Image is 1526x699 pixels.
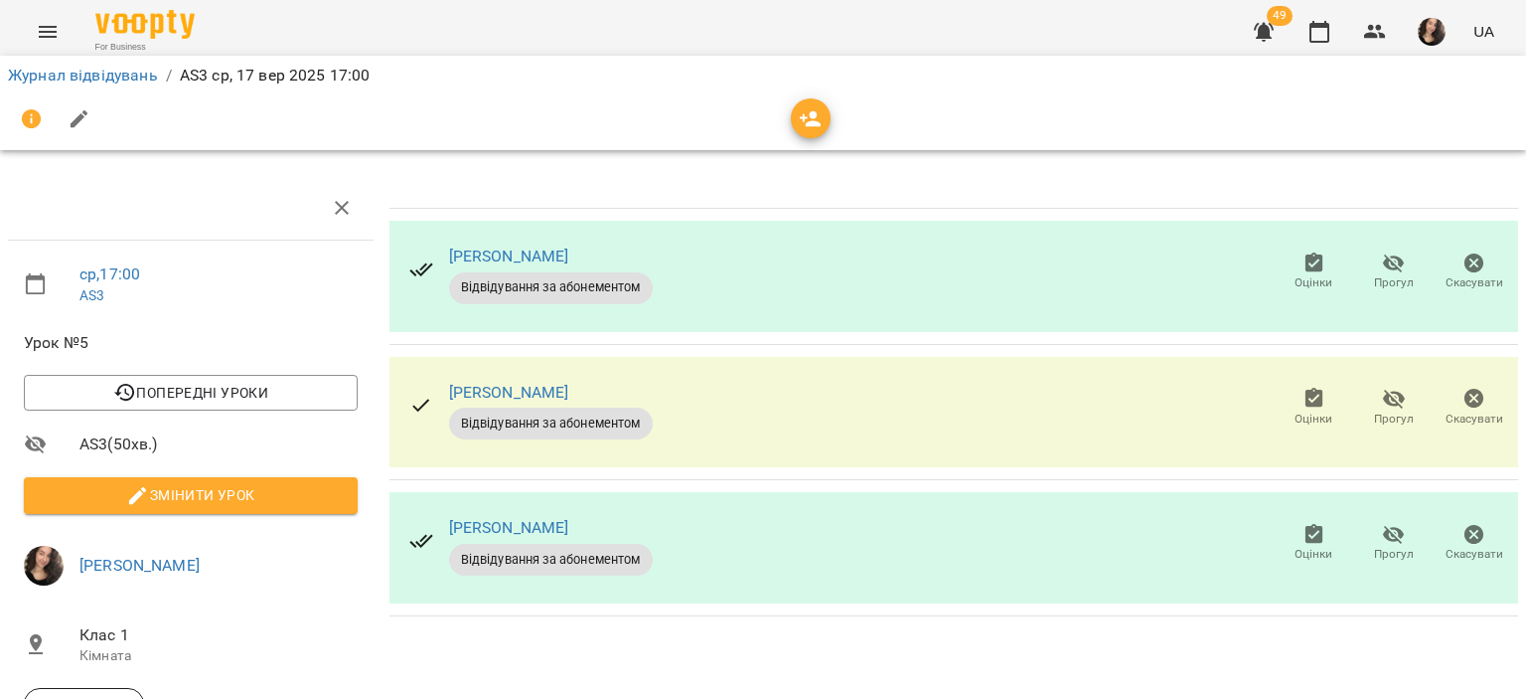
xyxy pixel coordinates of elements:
[1446,546,1503,563] span: Скасувати
[79,623,358,647] span: Клас 1
[1274,380,1354,436] button: Оцінки
[8,64,1518,87] nav: breadcrumb
[24,8,72,56] button: Menu
[180,64,371,87] p: AS3 ср, 17 вер 2025 17:00
[40,483,342,507] span: Змінити урок
[449,383,569,402] a: [PERSON_NAME]
[1434,380,1514,436] button: Скасувати
[24,477,358,513] button: Змінити урок
[1434,245,1514,300] button: Скасувати
[1267,6,1293,26] span: 49
[40,381,342,405] span: Попередні уроки
[79,646,358,666] p: Кімната
[1295,274,1332,291] span: Оцінки
[1295,411,1332,428] span: Оцінки
[79,433,358,456] span: AS3 ( 50 хв. )
[24,546,64,586] img: af1f68b2e62f557a8ede8df23d2b6d50.jpg
[166,64,172,87] li: /
[8,66,158,85] a: Журнал відвідувань
[95,41,195,54] span: For Business
[1446,411,1503,428] span: Скасувати
[79,287,104,303] a: AS3
[1295,546,1332,563] span: Оцінки
[1473,21,1494,42] span: UA
[95,10,195,39] img: Voopty Logo
[1418,18,1446,46] img: af1f68b2e62f557a8ede8df23d2b6d50.jpg
[1465,13,1502,50] button: UA
[449,518,569,537] a: [PERSON_NAME]
[1354,245,1435,300] button: Прогул
[79,556,200,575] a: [PERSON_NAME]
[1354,380,1435,436] button: Прогул
[1446,274,1503,291] span: Скасувати
[1374,274,1414,291] span: Прогул
[1434,516,1514,572] button: Скасувати
[1354,516,1435,572] button: Прогул
[449,551,653,569] span: Відвідування за абонементом
[1374,546,1414,563] span: Прогул
[449,278,653,296] span: Відвідування за абонементом
[24,375,358,411] button: Попередні уроки
[1274,245,1354,300] button: Оцінки
[1374,411,1414,428] span: Прогул
[449,247,569,265] a: [PERSON_NAME]
[449,415,653,433] span: Відвідування за абонементом
[1274,516,1354,572] button: Оцінки
[24,331,358,355] span: Урок №5
[79,264,140,283] a: ср , 17:00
